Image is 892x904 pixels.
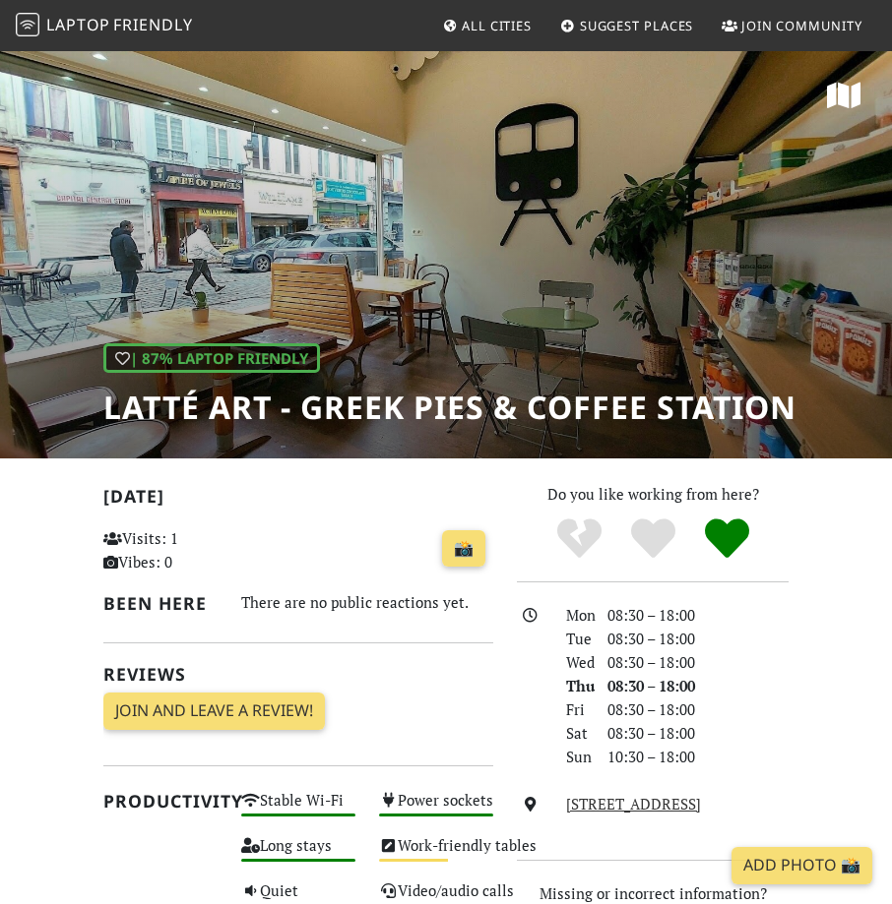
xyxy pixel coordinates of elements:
div: Definitely! [690,516,764,561]
div: Power sockets [367,787,505,832]
div: Thu [554,674,596,697]
span: All Cities [462,17,532,34]
h2: Reviews [103,664,493,685]
a: Join Community [714,8,870,43]
div: No [542,516,616,561]
a: 📸 [442,530,485,568]
h1: Latté Art - Greek Pies & Coffee Station [103,389,796,426]
div: 08:30 – 18:00 [596,650,800,674]
h2: [DATE] [103,486,493,514]
span: Join Community [741,17,862,34]
a: LaptopFriendly LaptopFriendly [16,9,193,43]
div: 08:30 – 18:00 [596,721,800,745]
div: 08:30 – 18:00 [596,603,800,627]
h2: Productivity [103,791,218,812]
a: Add Photo 📸 [732,847,872,884]
span: Friendly [113,14,192,35]
img: LaptopFriendly [16,13,39,36]
div: Stable Wi-Fi [229,787,367,832]
div: 08:30 – 18:00 [596,697,800,721]
div: | 87% Laptop Friendly [103,343,320,373]
p: Do you like working from here? [517,482,789,506]
div: Tue [554,627,596,650]
div: Wed [554,650,596,674]
div: Sat [554,721,596,745]
div: Work-friendly tables [367,832,505,877]
a: Suggest Places [552,8,702,43]
a: [STREET_ADDRESS] [566,794,701,814]
a: Join and leave a review! [103,693,325,730]
div: Long stays [229,832,367,877]
div: 08:30 – 18:00 [596,627,800,650]
span: Suggest Places [580,17,694,34]
span: Laptop [46,14,110,35]
div: Yes [616,516,690,561]
div: 08:30 – 18:00 [596,674,800,697]
div: Mon [554,603,596,627]
div: 10:30 – 18:00 [596,745,800,768]
a: All Cities [434,8,540,43]
p: Visits: 1 Vibes: 0 [103,526,218,573]
h2: Been here [103,593,218,614]
div: There are no public reactions yet. [241,589,493,616]
div: Fri [554,697,596,721]
div: Sun [554,745,596,768]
